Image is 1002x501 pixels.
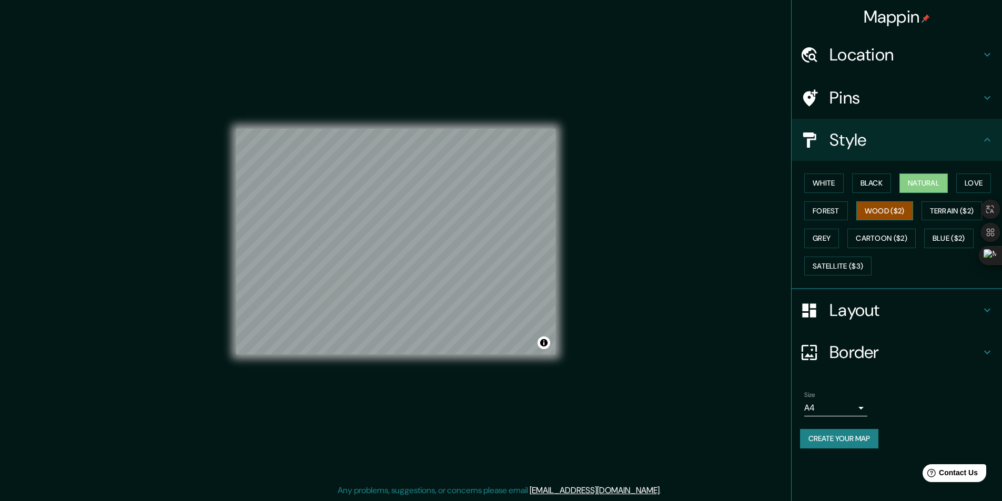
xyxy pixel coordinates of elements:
button: Natural [899,173,948,193]
button: Love [956,173,991,193]
div: Pins [792,77,1002,119]
a: [EMAIL_ADDRESS][DOMAIN_NAME] [530,485,660,496]
canvas: Map [236,129,555,354]
iframe: Help widget launcher [908,460,990,489]
button: Create your map [800,429,878,448]
img: pin-icon.png [922,14,930,23]
h4: Border [829,342,981,363]
button: Toggle attribution [538,336,550,349]
div: Location [792,34,1002,76]
button: Black [852,173,892,193]
div: A4 [804,400,867,416]
button: Wood ($2) [856,201,913,221]
p: Any problems, suggestions, or concerns please email . [338,484,661,497]
label: Size [804,391,815,400]
button: Terrain ($2) [922,201,983,221]
div: . [661,484,663,497]
h4: Style [829,129,981,150]
div: Style [792,119,1002,161]
button: Grey [804,229,839,248]
button: Satellite ($3) [804,257,872,276]
button: Blue ($2) [924,229,974,248]
div: Border [792,331,1002,373]
h4: Pins [829,87,981,108]
h4: Mappin [864,6,930,27]
div: . [663,484,665,497]
h4: Location [829,44,981,65]
h4: Layout [829,300,981,321]
button: Forest [804,201,848,221]
button: White [804,173,844,193]
button: Cartoon ($2) [847,229,916,248]
div: Layout [792,289,1002,331]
